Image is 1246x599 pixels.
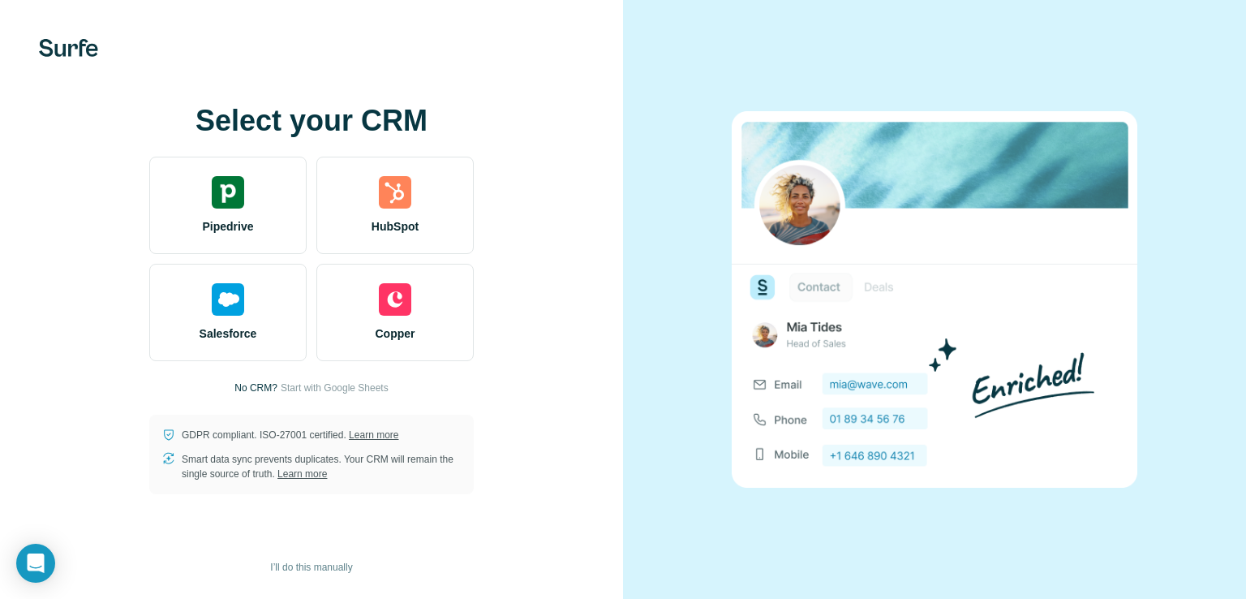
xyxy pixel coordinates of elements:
span: I’ll do this manually [270,560,352,575]
a: Learn more [277,468,327,480]
h1: Select your CRM [149,105,474,137]
img: hubspot's logo [379,176,411,209]
span: HubSpot [372,218,419,235]
button: Start with Google Sheets [281,381,389,395]
button: I’ll do this manually [259,555,363,580]
span: Salesforce [200,325,257,342]
span: Pipedrive [202,218,253,235]
p: Smart data sync prevents duplicates. Your CRM will remain the single source of truth. [182,452,461,481]
img: none image [732,111,1137,487]
img: Surfe's logo [39,39,98,57]
span: Copper [376,325,415,342]
a: Learn more [349,429,398,441]
p: No CRM? [234,381,277,395]
div: Open Intercom Messenger [16,544,55,583]
p: GDPR compliant. ISO-27001 certified. [182,428,398,442]
img: copper's logo [379,283,411,316]
img: pipedrive's logo [212,176,244,209]
img: salesforce's logo [212,283,244,316]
